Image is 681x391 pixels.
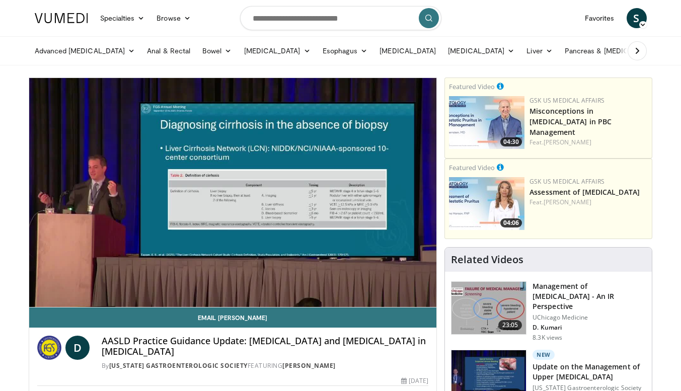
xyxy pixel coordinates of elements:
[627,8,647,28] a: S
[141,41,196,61] a: Anal & Rectal
[29,78,437,307] video-js: Video Player
[451,281,646,342] a: 23:05 Management of [MEDICAL_DATA] - An IR Perspective UChicago Medicine D. Kumari 8.3K views
[500,218,522,227] span: 04:06
[102,336,429,357] h4: AASLD Practice Guidance Update: [MEDICAL_DATA] and [MEDICAL_DATA] in [MEDICAL_DATA]
[529,138,648,147] div: Feat.
[449,177,524,230] img: 31b7e813-d228-42d3-be62-e44350ef88b5.jpg.150x105_q85_crop-smart_upscale.jpg
[196,41,238,61] a: Bowel
[449,96,524,149] a: 04:30
[529,96,604,105] a: GSK US Medical Affairs
[238,41,317,61] a: [MEDICAL_DATA]
[579,8,621,28] a: Favorites
[37,336,61,360] img: Florida Gastroenterologic Society
[449,177,524,230] a: 04:06
[282,361,336,370] a: [PERSON_NAME]
[533,324,646,332] p: D. Kumari
[65,336,90,360] a: D
[373,41,442,61] a: [MEDICAL_DATA]
[520,41,558,61] a: Liver
[529,106,612,137] a: Misconceptions in [MEDICAL_DATA] in PBC Management
[29,41,141,61] a: Advanced [MEDICAL_DATA]
[529,198,648,207] div: Feat.
[529,177,604,186] a: GSK US Medical Affairs
[109,361,248,370] a: [US_STATE] Gastroenterologic Society
[559,41,676,61] a: Pancreas & [MEDICAL_DATA]
[533,350,555,360] p: New
[451,282,526,334] img: f07a691c-eec3-405b-bc7b-19fe7e1d3130.150x105_q85_crop-smart_upscale.jpg
[35,13,88,23] img: VuMedi Logo
[544,198,591,206] a: [PERSON_NAME]
[533,314,646,322] p: UChicago Medicine
[442,41,520,61] a: [MEDICAL_DATA]
[498,320,522,330] span: 23:05
[449,96,524,149] img: aa8aa058-1558-4842-8c0c-0d4d7a40e65d.jpg.150x105_q85_crop-smart_upscale.jpg
[449,82,495,91] small: Featured Video
[533,281,646,311] h3: Management of [MEDICAL_DATA] - An IR Perspective
[544,138,591,146] a: [PERSON_NAME]
[102,361,429,370] div: By FEATURING
[451,254,523,266] h4: Related Videos
[401,376,428,385] div: [DATE]
[500,137,522,146] span: 04:30
[317,41,374,61] a: Esophagus
[449,163,495,172] small: Featured Video
[533,362,646,382] h3: Update on the Management of Upper [MEDICAL_DATA]
[529,187,640,197] a: Assessment of [MEDICAL_DATA]
[240,6,441,30] input: Search topics, interventions
[150,8,197,28] a: Browse
[29,307,437,328] a: Email [PERSON_NAME]
[533,334,562,342] p: 8.3K views
[94,8,151,28] a: Specialties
